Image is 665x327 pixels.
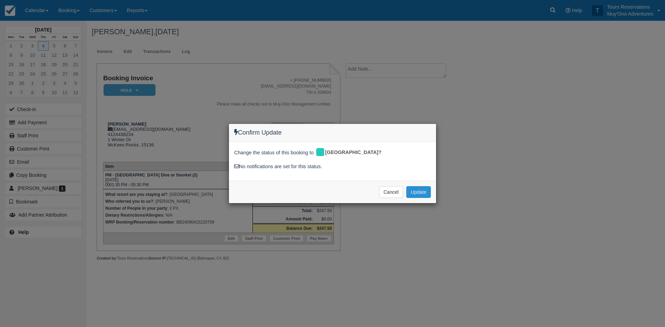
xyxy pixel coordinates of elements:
h4: Confirm Update [234,129,431,136]
span: Change the status of this booking to [234,149,314,158]
div: [GEOGRAPHIC_DATA]? [315,147,387,158]
div: No notifications are set for this status. [234,163,431,170]
button: Cancel [379,186,403,198]
button: Update [406,186,431,198]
